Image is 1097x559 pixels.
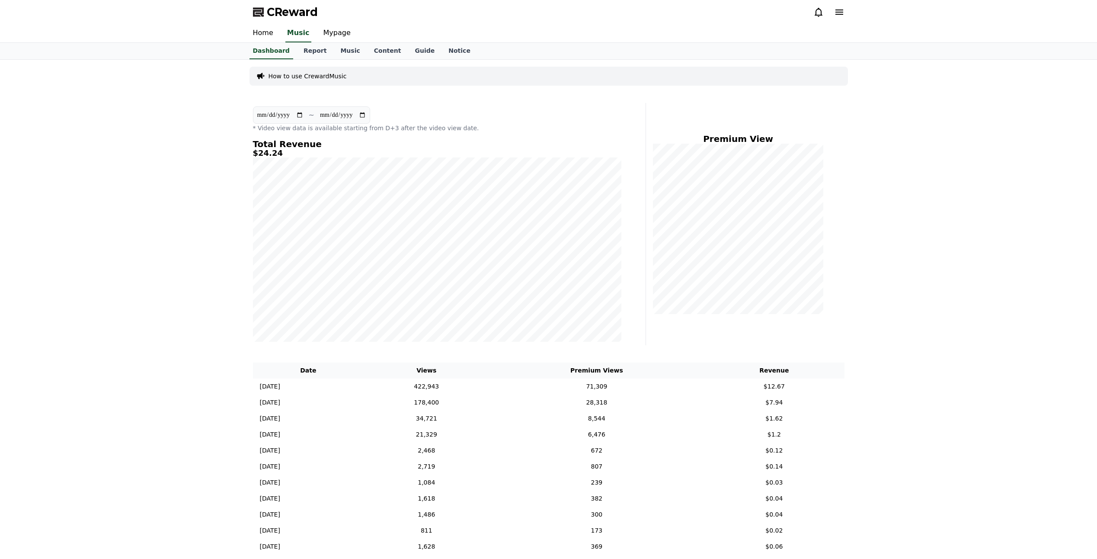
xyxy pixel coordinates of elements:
p: [DATE] [260,462,280,471]
span: CReward [267,5,318,19]
td: 422,943 [364,379,489,395]
td: 173 [489,523,704,539]
td: 672 [489,443,704,459]
th: Views [364,363,489,379]
td: $0.02 [704,523,844,539]
p: [DATE] [260,542,280,551]
td: 382 [489,491,704,507]
h4: Premium View [653,134,824,144]
p: [DATE] [260,494,280,503]
td: 8,544 [489,411,704,427]
p: [DATE] [260,398,280,407]
td: 21,329 [364,427,489,443]
td: 1,618 [364,491,489,507]
th: Date [253,363,364,379]
p: [DATE] [260,382,280,391]
td: 1,628 [364,539,489,555]
td: 369 [489,539,704,555]
p: [DATE] [260,478,280,487]
td: 6,476 [489,427,704,443]
td: $0.14 [704,459,844,475]
h4: Total Revenue [253,139,621,149]
a: Content [367,43,408,59]
td: 807 [489,459,704,475]
a: Dashboard [249,43,293,59]
p: [DATE] [260,414,280,423]
td: $1.2 [704,427,844,443]
td: 811 [364,523,489,539]
a: How to use CrewardMusic [269,72,347,80]
td: $0.03 [704,475,844,491]
p: * Video view data is available starting from D+3 after the video view date. [253,124,621,132]
th: Revenue [704,363,844,379]
h5: $24.24 [253,149,621,157]
a: Report [297,43,334,59]
td: $1.62 [704,411,844,427]
p: ~ [309,110,314,120]
td: $0.06 [704,539,844,555]
td: $12.67 [704,379,844,395]
a: Music [333,43,367,59]
a: Home [246,24,280,42]
a: Guide [408,43,441,59]
p: [DATE] [260,510,280,519]
a: Notice [441,43,477,59]
td: $0.04 [704,507,844,523]
a: Music [285,24,311,42]
td: 71,309 [489,379,704,395]
td: $7.94 [704,395,844,411]
td: 1,486 [364,507,489,523]
a: Mypage [317,24,358,42]
a: CReward [253,5,318,19]
th: Premium Views [489,363,704,379]
td: 1,084 [364,475,489,491]
td: 178,400 [364,395,489,411]
td: $0.04 [704,491,844,507]
p: [DATE] [260,430,280,439]
td: 239 [489,475,704,491]
td: 2,719 [364,459,489,475]
p: [DATE] [260,446,280,455]
p: [DATE] [260,526,280,535]
td: 2,468 [364,443,489,459]
td: $0.12 [704,443,844,459]
td: 300 [489,507,704,523]
td: 28,318 [489,395,704,411]
td: 34,721 [364,411,489,427]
